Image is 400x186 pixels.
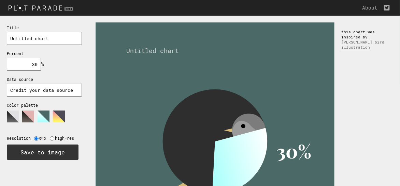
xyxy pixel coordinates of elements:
[362,4,381,11] a: About
[39,136,50,141] label: @1x
[276,139,311,163] text: 30%
[126,47,179,55] text: Untitled chart
[7,103,82,108] p: Color palette
[7,145,78,160] button: Save to image
[7,51,82,56] p: Percent
[7,25,82,30] p: Title
[341,39,384,50] a: [PERSON_NAME] bird illustration
[55,136,77,141] label: high-res
[7,77,82,82] p: Data source
[334,22,393,56] div: this chart was inspired by
[7,136,34,141] label: Resolution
